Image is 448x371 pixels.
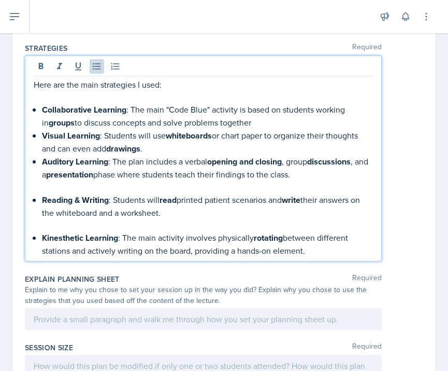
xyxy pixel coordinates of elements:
strong: Kinesthetic Learning [42,232,118,244]
p: : The main "Code Blue" activity is based on students working in to discuss concepts and solve pro... [42,103,373,129]
strong: whiteboards [166,130,212,142]
strong: discussions [307,156,351,168]
strong: opening and closing [207,156,282,168]
p: : Students will printed patient scenarios and their answers on the whiteboard and a worksheet. [42,194,373,219]
span: Required [352,43,382,53]
strong: groups [49,117,75,129]
strong: Collaborative Learning [42,104,126,116]
strong: Visual Learning [42,130,100,142]
strong: write [282,194,300,206]
p: : Students will use or chart paper to organize their thoughts and can even add . [42,129,373,155]
div: Explain to me why you chose to set your session up in the way you did? Explain why you chose to u... [25,284,382,306]
span: Required [352,274,382,284]
label: Session Size [25,342,73,353]
strong: Auditory Learning [42,156,108,168]
strong: presentation [46,169,93,181]
strong: read [160,194,177,206]
strong: rotating [254,232,283,244]
strong: Reading & Writing [42,194,109,206]
p: Here are the main strategies I used: [34,78,373,91]
p: : The main activity involves physically between different stations and actively writing on the bo... [42,231,373,257]
span: Required [352,342,382,353]
label: Explain Planning Sheet [25,274,120,284]
p: : The plan includes a verbal , group , and a phase where students teach their findings to the class. [42,155,373,181]
label: Strategies [25,43,68,53]
strong: drawings [106,143,140,155]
